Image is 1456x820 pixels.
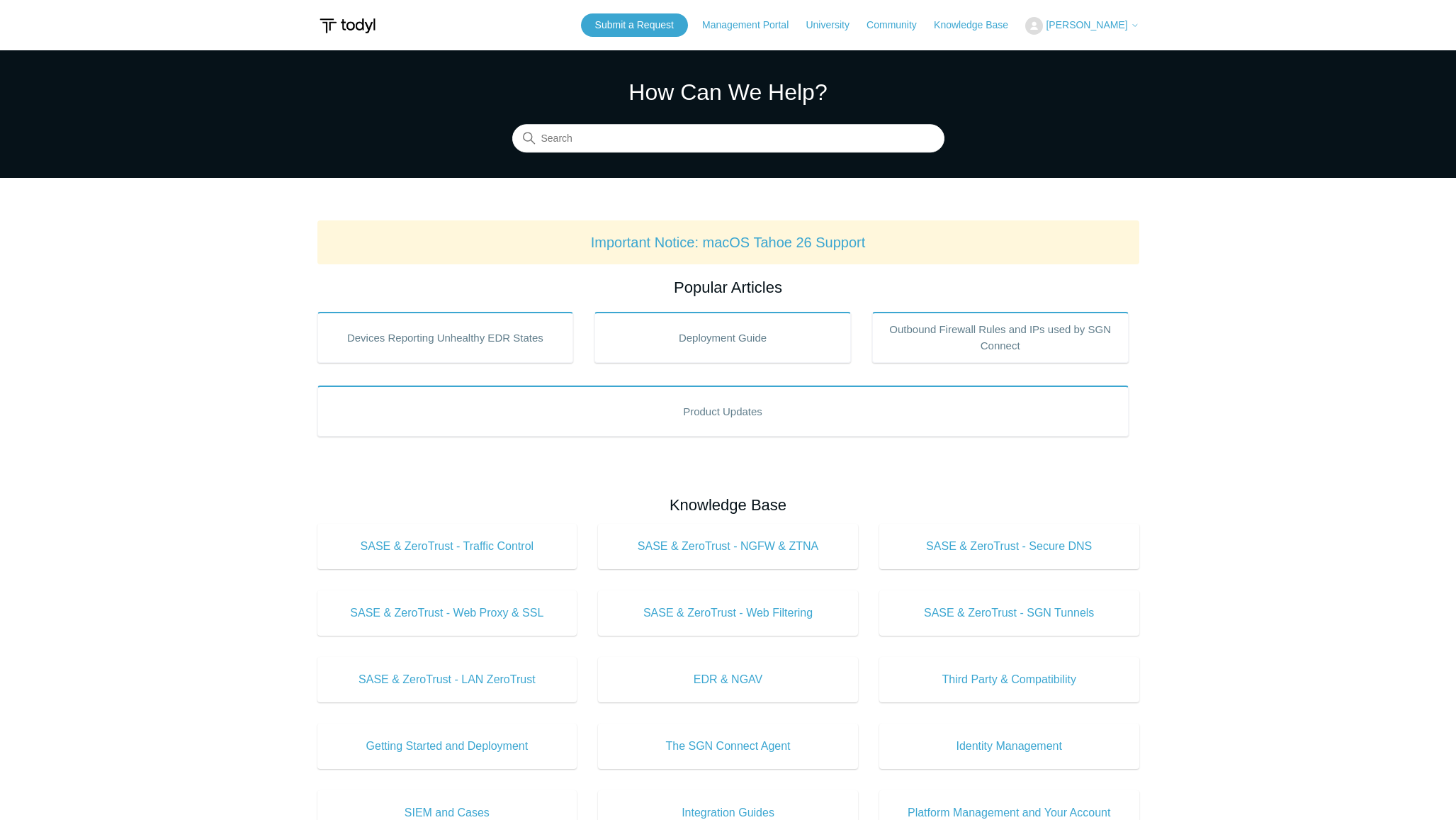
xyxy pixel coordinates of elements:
[581,13,688,37] a: Submit a Request
[619,671,837,688] span: EDR & NGAV
[1046,19,1127,30] span: [PERSON_NAME]
[317,657,577,702] a: SASE & ZeroTrust - LAN ZeroTrust
[339,738,556,755] span: Getting Started and Deployment
[901,671,1118,688] span: Third Party & Compatibility
[598,524,858,569] a: SASE & ZeroTrust - NGFW & ZTNA
[619,605,837,622] span: SASE & ZeroTrust - Web Filtering
[598,724,858,769] a: The SGN Connect Agent
[339,671,556,688] span: SASE & ZeroTrust - LAN ZeroTrust
[619,538,837,555] span: SASE & ZeroTrust - NGFW & ZTNA
[806,18,863,33] a: University
[512,75,944,109] h1: How Can We Help?
[934,18,1022,33] a: Knowledge Base
[317,524,577,569] a: SASE & ZeroTrust - Traffic Control
[317,13,378,39] img: Todyl Support Center Help Center home page
[598,657,858,702] a: EDR & NGAV
[619,738,837,755] span: The SGN Connect Agent
[872,312,1129,363] a: Outbound Firewall Rules and IPs used by SGN Connect
[339,605,556,622] span: SASE & ZeroTrust - Web Proxy & SSL
[598,590,858,636] a: SASE & ZeroTrust - Web Filtering
[867,18,931,33] a: Community
[512,125,944,153] input: Search
[879,524,1139,569] a: SASE & ZeroTrust - Secure DNS
[317,590,577,636] a: SASE & ZeroTrust - Web Proxy & SSL
[702,18,803,33] a: Management Portal
[317,724,577,769] a: Getting Started and Deployment
[317,312,574,363] a: Devices Reporting Unhealthy EDR States
[339,538,556,555] span: SASE & ZeroTrust - Traffic Control
[594,312,851,363] a: Deployment Guide
[901,605,1118,622] span: SASE & ZeroTrust - SGN Tunnels
[591,235,866,250] a: Important Notice: macOS Tahoe 26 Support
[879,590,1139,636] a: SASE & ZeroTrust - SGN Tunnels
[317,386,1129,437] a: Product Updates
[901,538,1118,555] span: SASE & ZeroTrust - Secure DNS
[317,493,1139,517] h2: Knowledge Base
[317,276,1139,299] h2: Popular Articles
[879,724,1139,769] a: Identity Management
[1025,17,1139,35] button: [PERSON_NAME]
[879,657,1139,702] a: Third Party & Compatibility
[901,738,1118,755] span: Identity Management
